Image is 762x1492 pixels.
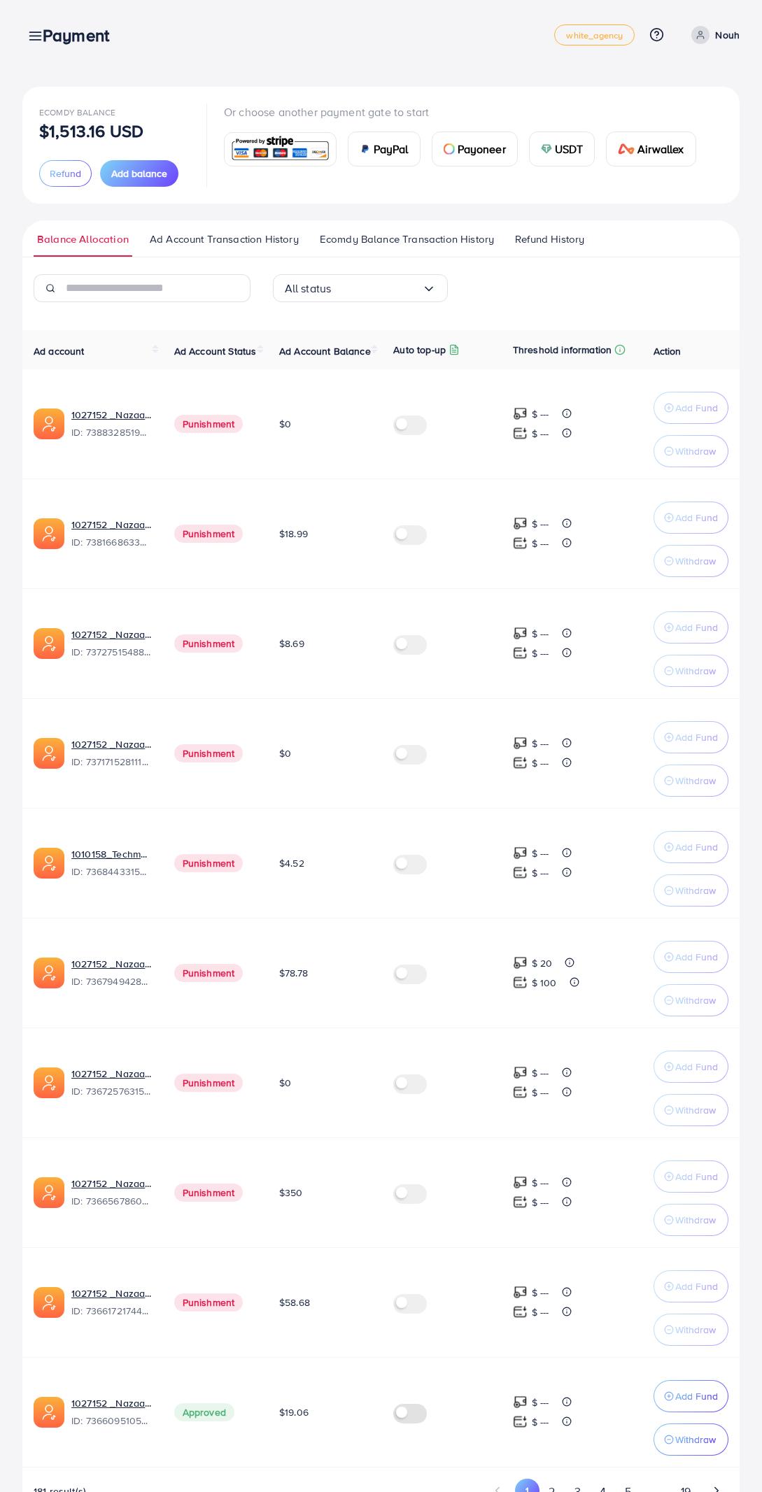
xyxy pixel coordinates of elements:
[111,166,167,180] span: Add balance
[532,1065,549,1081] p: $ ---
[513,755,528,770] img: top-up amount
[43,25,120,45] h3: Payment
[513,865,528,880] img: top-up amount
[654,1423,728,1456] button: Withdraw
[675,1102,716,1118] p: Withdraw
[675,399,718,416] p: Add Fund
[71,518,152,550] div: <span class='underline'>1027152 _Nazaagency_023</span></br>7381668633665093648
[532,425,549,442] p: $ ---
[532,1414,549,1430] p: $ ---
[513,516,528,531] img: top-up amount
[606,132,696,166] a: cardAirwallex
[71,1396,152,1428] div: <span class='underline'>1027152 _Nazaagency_006</span></br>7366095105679261697
[675,1168,718,1185] p: Add Fund
[532,1304,549,1321] p: $ ---
[532,1084,549,1101] p: $ ---
[654,655,728,687] button: Withdraw
[71,847,152,879] div: <span class='underline'>1010158_Techmanistan pk acc_1715599413927</span></br>7368443315504726017
[675,1321,716,1338] p: Withdraw
[654,1270,728,1302] button: Add Fund
[513,1085,528,1100] img: top-up amount
[654,344,682,358] span: Action
[71,737,152,769] div: <span class='underline'>1027152 _Nazaagency_04</span></br>7371715281112170513
[71,974,152,988] span: ID: 7367949428067450896
[150,232,299,247] span: Ad Account Transaction History
[50,166,81,180] span: Refund
[34,518,64,549] img: ic-ads-acc.e4c84228.svg
[279,344,371,358] span: Ad Account Balance
[513,975,528,990] img: top-up amount
[675,1388,718,1405] p: Add Fund
[71,1194,152,1208] span: ID: 7366567860828749825
[34,408,64,439] img: ic-ads-acc.e4c84228.svg
[532,406,549,422] p: $ ---
[174,1293,244,1312] span: Punishment
[675,729,718,746] p: Add Fund
[285,278,332,299] span: All status
[532,1174,549,1191] p: $ ---
[320,232,494,247] span: Ecomdy Balance Transaction History
[71,755,152,769] span: ID: 7371715281112170513
[554,24,635,45] a: white_agency
[279,1186,303,1200] span: $350
[71,408,152,440] div: <span class='underline'>1027152 _Nazaagency_019</span></br>7388328519014645761
[374,141,409,157] span: PayPal
[654,765,728,797] button: Withdraw
[618,143,635,155] img: card
[279,637,304,651] span: $8.69
[675,509,718,526] p: Add Fund
[174,1074,244,1092] span: Punishment
[513,406,528,421] img: top-up amount
[532,535,549,552] p: $ ---
[224,132,337,166] a: card
[174,1184,244,1202] span: Punishment
[393,341,446,358] p: Auto top-up
[71,627,152,641] a: 1027152 _Nazaagency_007
[654,392,728,424] button: Add Fund
[513,846,528,860] img: top-up amount
[71,627,152,660] div: <span class='underline'>1027152 _Nazaagency_007</span></br>7372751548805726224
[686,26,740,44] a: Nouh
[71,1286,152,1319] div: <span class='underline'>1027152 _Nazaagency_018</span></br>7366172174454882305
[532,845,549,862] p: $ ---
[71,847,152,861] a: 1010158_Techmanistan pk acc_1715599413927
[532,1284,549,1301] p: $ ---
[174,964,244,982] span: Punishment
[174,744,244,762] span: Punishment
[513,536,528,550] img: top-up amount
[637,141,684,157] span: Airwallex
[34,344,85,358] span: Ad account
[675,839,718,855] p: Add Fund
[71,408,152,422] a: 1027152 _Nazaagency_019
[444,143,455,155] img: card
[532,1394,549,1411] p: $ ---
[279,1295,310,1309] span: $58.68
[174,525,244,543] span: Punishment
[71,518,152,532] a: 1027152 _Nazaagency_023
[532,1194,549,1211] p: $ ---
[71,1304,152,1318] span: ID: 7366172174454882305
[34,958,64,988] img: ic-ads-acc.e4c84228.svg
[34,1177,64,1208] img: ic-ads-acc.e4c84228.svg
[515,232,584,247] span: Refund History
[34,1287,64,1318] img: ic-ads-acc.e4c84228.svg
[348,132,421,166] a: cardPayPal
[654,1204,728,1236] button: Withdraw
[360,143,371,155] img: card
[675,1212,716,1228] p: Withdraw
[675,992,716,1009] p: Withdraw
[71,1084,152,1098] span: ID: 7367257631523782657
[675,949,718,965] p: Add Fund
[654,1380,728,1412] button: Add Fund
[71,957,152,971] a: 1027152 _Nazaagency_003
[541,143,552,155] img: card
[532,625,549,642] p: $ ---
[174,634,244,653] span: Punishment
[675,553,716,569] p: Withdraw
[71,1067,152,1099] div: <span class='underline'>1027152 _Nazaagency_016</span></br>7367257631523782657
[654,721,728,753] button: Add Fund
[279,1076,291,1090] span: $0
[513,1175,528,1190] img: top-up amount
[34,1397,64,1428] img: ic-ads-acc.e4c84228.svg
[654,611,728,644] button: Add Fund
